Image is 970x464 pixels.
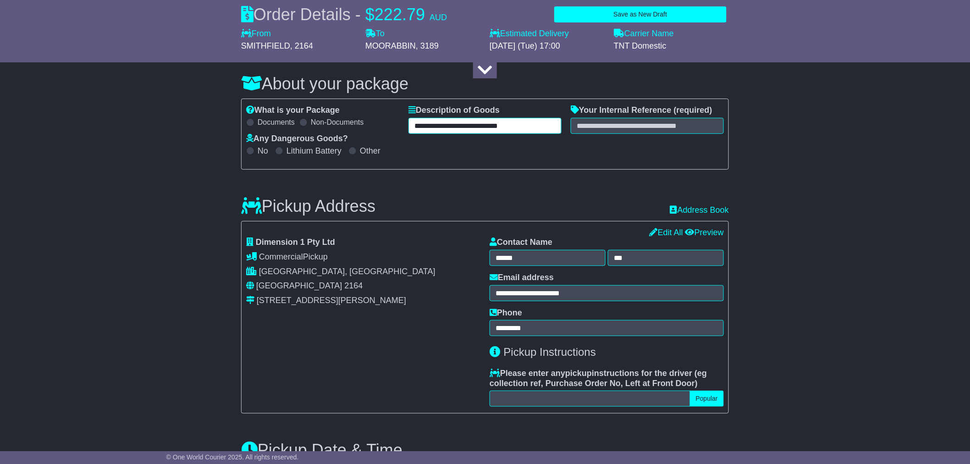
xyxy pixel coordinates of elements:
label: Non-Documents [311,118,364,127]
span: MOORABBIN [365,41,416,50]
a: Edit All [650,228,683,237]
label: Description of Goods [408,105,500,116]
div: TNT Domestic [614,41,729,51]
label: Documents [258,118,295,127]
label: Lithium Battery [287,146,342,156]
a: Preview [685,228,724,237]
span: Dimension 1 Pty Ltd [256,238,335,247]
h3: Pickup Address [241,197,375,215]
span: AUD [430,13,447,22]
span: [GEOGRAPHIC_DATA], [GEOGRAPHIC_DATA] [259,267,435,276]
h3: About your package [241,75,729,93]
label: Any Dangerous Goods? [246,134,348,144]
div: [STREET_ADDRESS][PERSON_NAME] [257,296,406,306]
label: Other [360,146,380,156]
button: Save as New Draft [554,6,727,22]
div: Pickup [246,252,480,262]
span: pickup [565,369,592,378]
label: Contact Name [490,238,552,248]
button: Popular [690,391,724,407]
span: 222.79 [375,5,425,24]
span: , 3189 [416,41,439,50]
a: Address Book [670,205,729,215]
span: SMITHFIELD [241,41,290,50]
span: eg collection ref, Purchase Order No, Left at Front Door [490,369,707,388]
label: Estimated Delivery [490,29,605,39]
label: Carrier Name [614,29,674,39]
span: © One World Courier 2025. All rights reserved. [166,453,299,461]
span: $ [365,5,375,24]
span: 2164 [344,281,363,290]
label: What is your Package [246,105,340,116]
label: No [258,146,268,156]
span: Pickup Instructions [504,346,596,358]
label: To [365,29,385,39]
label: Phone [490,308,522,318]
span: [GEOGRAPHIC_DATA] [256,281,342,290]
label: Please enter any instructions for the driver ( ) [490,369,724,388]
label: From [241,29,271,39]
div: [DATE] (Tue) 17:00 [490,41,605,51]
h3: Pickup Date & Time [241,441,729,459]
div: Order Details - [241,5,447,24]
span: , 2164 [290,41,313,50]
span: Commercial [259,252,303,261]
label: Email address [490,273,554,283]
label: Your Internal Reference (required) [571,105,712,116]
